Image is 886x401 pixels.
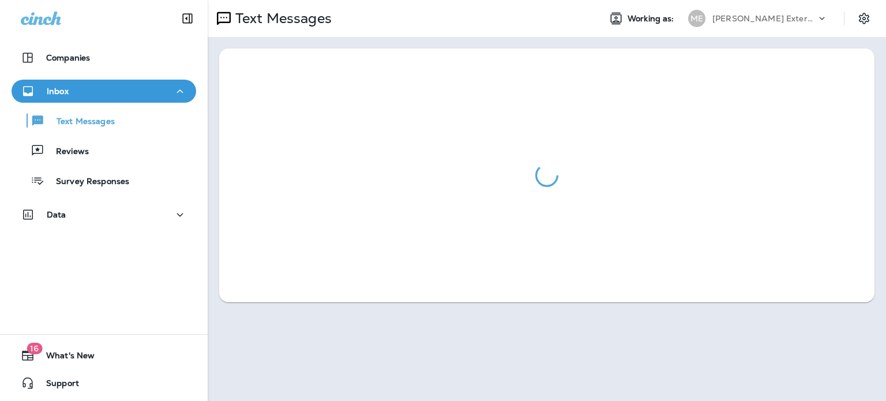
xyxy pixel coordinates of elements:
p: Survey Responses [44,177,129,188]
button: Collapse Sidebar [171,7,204,30]
button: Support [12,372,196,395]
div: ME [688,10,705,27]
p: Reviews [44,147,89,158]
button: Text Messages [12,108,196,133]
span: Support [35,378,79,392]
span: What's New [35,351,95,365]
p: Data [47,210,66,219]
button: Data [12,203,196,226]
button: Companies [12,46,196,69]
span: Working as: [628,14,677,24]
button: Survey Responses [12,168,196,193]
p: Text Messages [45,117,115,128]
button: 16What's New [12,344,196,367]
p: Companies [46,53,90,62]
p: Inbox [47,87,69,96]
span: 16 [27,343,42,354]
button: Reviews [12,138,196,163]
p: [PERSON_NAME] Exterminating [712,14,816,23]
button: Settings [854,8,874,29]
p: Text Messages [231,10,332,27]
button: Inbox [12,80,196,103]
